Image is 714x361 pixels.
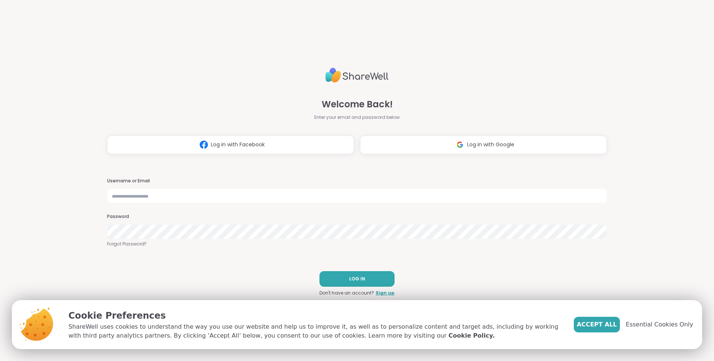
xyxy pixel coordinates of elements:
[107,214,607,220] h3: Password
[626,320,693,329] span: Essential Cookies Only
[107,178,607,184] h3: Username or Email
[319,290,374,296] span: Don't have an account?
[467,141,514,149] span: Log in with Google
[322,98,393,111] span: Welcome Back!
[107,241,607,247] a: Forgot Password?
[319,271,395,287] button: LOG IN
[314,114,400,121] span: Enter your email and password below
[349,276,365,282] span: LOG IN
[453,138,467,152] img: ShareWell Logomark
[197,138,211,152] img: ShareWell Logomark
[577,320,617,329] span: Accept All
[360,136,607,154] button: Log in with Google
[376,290,395,296] a: Sign up
[574,317,620,332] button: Accept All
[211,141,265,149] span: Log in with Facebook
[448,331,495,340] a: Cookie Policy.
[68,322,562,340] p: ShareWell uses cookies to understand the way you use our website and help us to improve it, as we...
[325,65,389,86] img: ShareWell Logo
[68,309,562,322] p: Cookie Preferences
[107,136,354,154] button: Log in with Facebook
